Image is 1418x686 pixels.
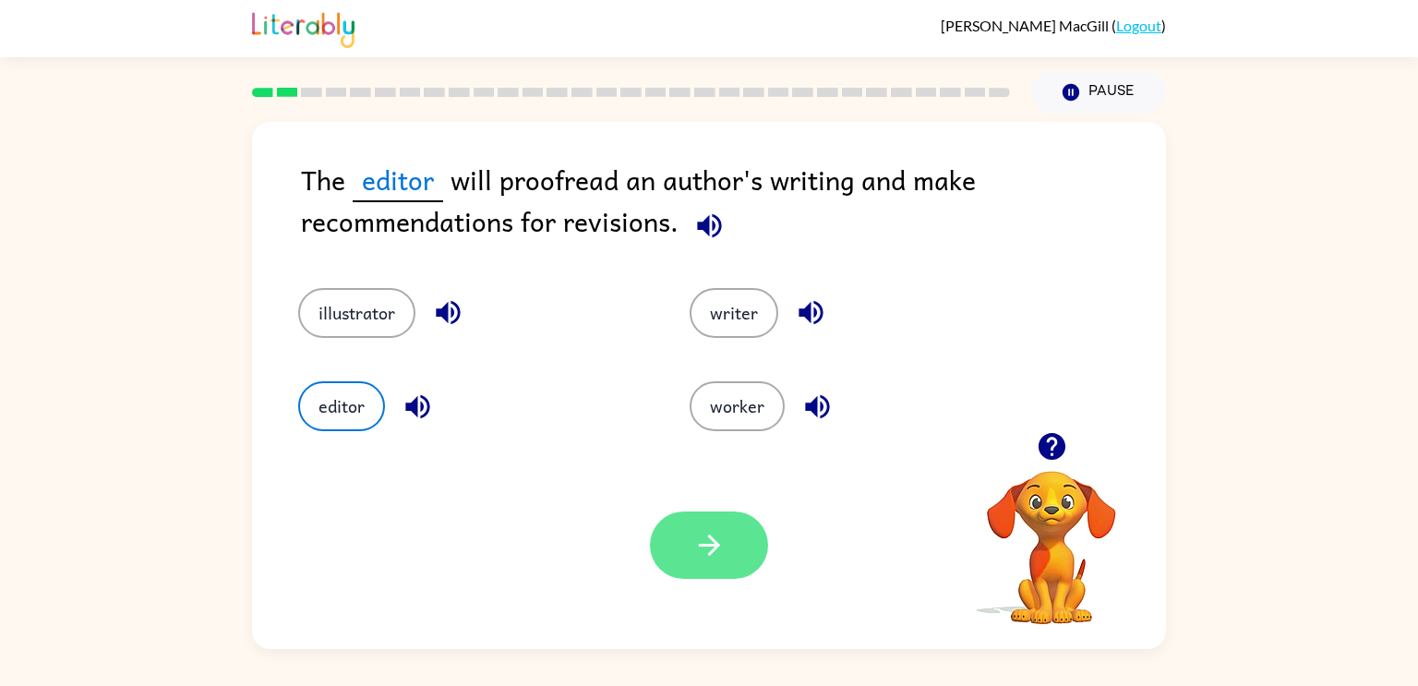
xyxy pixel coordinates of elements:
button: Pause [1032,71,1166,114]
div: ( ) [941,17,1166,34]
img: Literably [252,7,354,48]
span: [PERSON_NAME] MacGill [941,17,1112,34]
button: illustrator [298,288,415,338]
a: Logout [1116,17,1161,34]
button: worker [690,381,785,431]
button: writer [690,288,778,338]
div: The will proofread an author's writing and make recommendations for revisions. [301,159,1166,251]
button: editor [298,381,385,431]
span: editor [353,159,443,202]
video: Your browser must support playing .mp4 files to use Literably. Please try using another browser. [959,442,1144,627]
